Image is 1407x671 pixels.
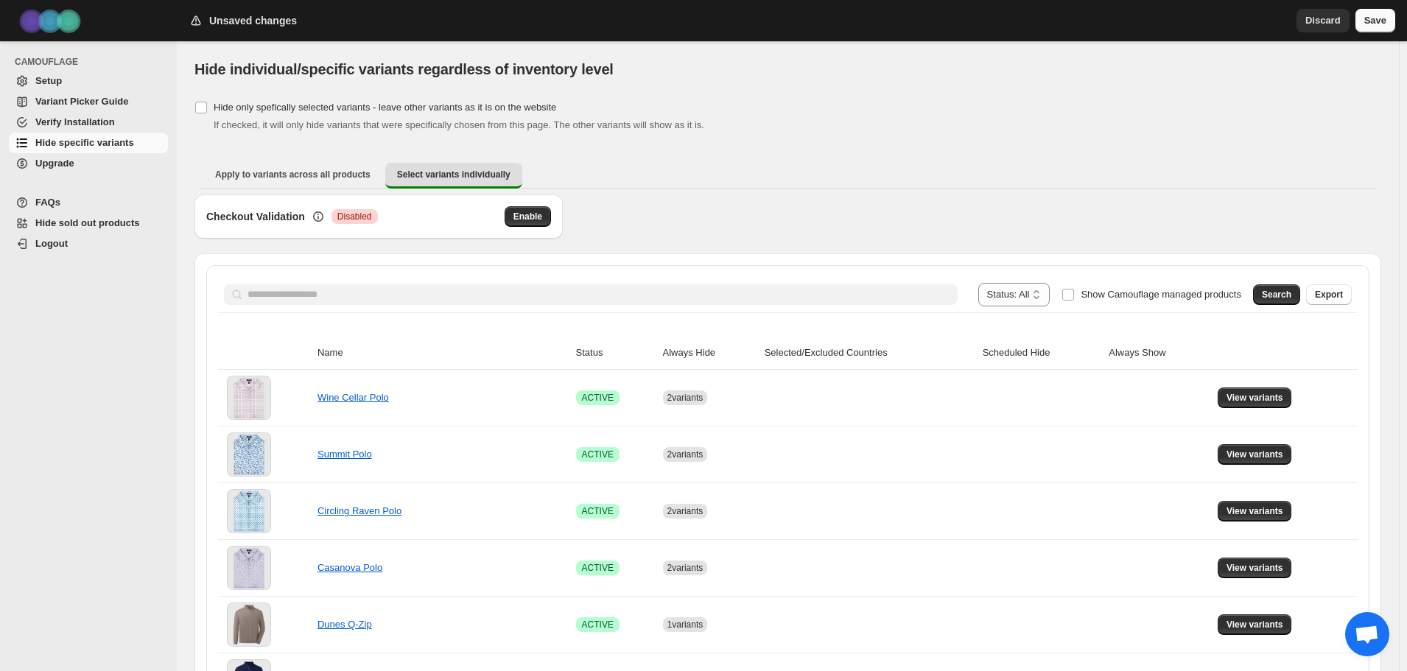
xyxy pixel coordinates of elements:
span: Search [1262,289,1291,301]
button: Save [1355,9,1395,32]
th: Always Hide [659,337,760,370]
span: ACTIVE [582,392,614,404]
a: Upgrade [9,153,168,174]
button: Apply to variants across all products [203,163,382,186]
span: ACTIVE [582,562,614,574]
span: 2 variants [667,393,703,403]
h2: Unsaved changes [209,13,297,28]
span: Discard [1305,13,1341,28]
a: Circling Raven Polo [317,505,401,516]
span: ACTIVE [582,619,614,630]
span: View variants [1227,505,1283,517]
button: Search [1253,284,1300,305]
div: Open chat [1345,612,1389,656]
th: Status [572,337,659,370]
span: ACTIVE [582,449,614,460]
span: CAMOUFLAGE [15,56,169,68]
h3: Checkout Validation [206,209,305,224]
span: Enable [513,211,542,222]
button: Select variants individually [385,163,522,189]
img: Dunes Q-Zip [227,603,271,647]
span: Hide specific variants [35,137,134,148]
a: Casanova Polo [317,562,382,573]
span: Hide only spefically selected variants - leave other variants as it is on the website [214,102,556,113]
span: ACTIVE [582,505,614,517]
img: Circling Raven Polo [227,489,271,533]
span: If checked, it will only hide variants that were specifically chosen from this page. The other va... [214,119,704,130]
th: Selected/Excluded Countries [760,337,978,370]
button: View variants [1218,444,1292,465]
span: Save [1364,13,1386,28]
a: FAQs [9,192,168,213]
th: Scheduled Hide [978,337,1105,370]
th: Name [313,337,572,370]
button: Export [1306,284,1352,305]
span: View variants [1227,619,1283,630]
span: 2 variants [667,506,703,516]
img: Casanova Polo [227,546,271,590]
button: Discard [1297,9,1350,32]
span: Variant Picker Guide [35,96,128,107]
a: Dunes Q-Zip [317,619,372,630]
span: Hide sold out products [35,217,140,228]
span: Select variants individually [397,169,510,180]
span: 2 variants [667,563,703,573]
a: Variant Picker Guide [9,91,168,112]
a: Hide sold out products [9,213,168,233]
span: View variants [1227,562,1283,574]
span: Show Camouflage managed products [1081,289,1241,300]
img: Wine Cellar Polo [227,376,271,420]
button: View variants [1218,387,1292,408]
a: Logout [9,233,168,254]
span: 1 variants [667,619,703,630]
span: View variants [1227,392,1283,404]
span: Setup [35,75,62,86]
img: Summit Polo [227,432,271,477]
a: Summit Polo [317,449,372,460]
button: Enable [505,206,551,227]
span: Export [1315,289,1343,301]
button: View variants [1218,501,1292,521]
span: Upgrade [35,158,74,169]
span: Hide individual/specific variants regardless of inventory level [194,61,614,77]
button: View variants [1218,614,1292,635]
a: Setup [9,71,168,91]
a: Hide specific variants [9,133,168,153]
span: 2 variants [667,449,703,460]
span: Disabled [337,211,372,222]
th: Always Show [1104,337,1213,370]
span: FAQs [35,197,60,208]
a: Verify Installation [9,112,168,133]
span: View variants [1227,449,1283,460]
span: Verify Installation [35,116,115,127]
button: View variants [1218,558,1292,578]
span: Logout [35,238,68,249]
a: Wine Cellar Polo [317,392,389,403]
span: Apply to variants across all products [215,169,371,180]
